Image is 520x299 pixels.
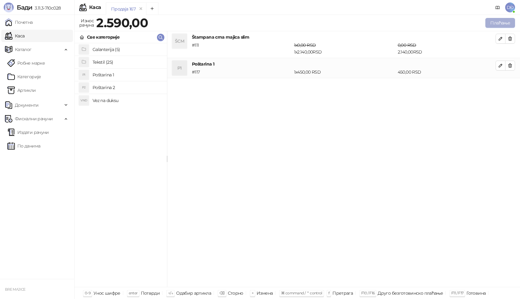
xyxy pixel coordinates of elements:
div: P2 [79,83,89,92]
h4: Vez na duksu [93,96,162,105]
span: Фискални рачуни [15,113,53,125]
div: P1 [79,70,89,80]
div: # 111 [191,42,293,55]
div: 1 x 2.140,00 RSD [293,42,396,55]
a: Почетна [5,16,33,28]
span: 0,00 RSD [398,42,416,48]
span: F11 / F17 [451,291,463,295]
span: enter [129,291,138,295]
button: Add tab [146,2,158,15]
span: ⌫ [219,291,224,295]
div: Одабир артикла [176,289,211,297]
div: 2.140,00 RSD [396,42,497,55]
a: Документација [493,2,503,12]
h4: Galanterija (5) [93,45,162,54]
button: Плаћање [485,18,515,28]
div: 450,00 RSD [396,69,497,75]
div: grid [75,43,167,287]
div: Измена [257,289,273,297]
span: ↑/↓ [168,291,173,295]
img: Logo [4,2,14,12]
h4: Tekstil (25) [93,57,162,67]
div: Унос шифре [93,289,120,297]
div: Каса [89,5,101,10]
h4: Poštarina 2 [93,83,162,92]
span: Бади [17,4,32,11]
div: 1 x 450,00 RSD [293,69,396,75]
span: ⌘ command / ⌃ control [281,291,322,295]
span: + [252,291,253,295]
div: Претрага [332,289,353,297]
a: Каса [5,30,24,42]
a: Робне марке [7,57,45,69]
div: Све категорије [87,34,119,41]
a: Категорије [7,70,41,83]
span: 0-9 [85,291,90,295]
small: BRE MAJICE [5,287,26,292]
a: ArtikliАртикли [7,84,36,96]
h4: Poštarina 1 [93,70,162,80]
div: VND [79,96,89,105]
a: По данима [7,140,40,152]
div: Сторно [228,289,243,297]
div: P1 [172,61,187,75]
div: Готовина [466,289,486,297]
div: ŠCM [172,34,187,49]
div: Продаја 167 [111,6,136,12]
div: Износ рачуна [78,17,95,29]
span: DĐ [505,2,515,12]
span: F10 / F16 [361,291,375,295]
a: Издати рачуни [7,126,49,139]
div: Потврди [141,289,160,297]
span: 1 x 0,00 RSD [294,42,316,48]
span: Каталог [15,43,32,56]
span: f [328,291,329,295]
div: # 117 [191,69,293,75]
h4: Poštarina 1 [192,61,496,67]
div: Друго безготовинско плаћање [378,289,443,297]
h4: Štampana crna majica slim [192,34,496,41]
span: Документи [15,99,38,111]
span: 3.11.3-710c028 [32,5,61,11]
button: remove [137,6,145,11]
strong: 2.590,00 [96,15,148,30]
